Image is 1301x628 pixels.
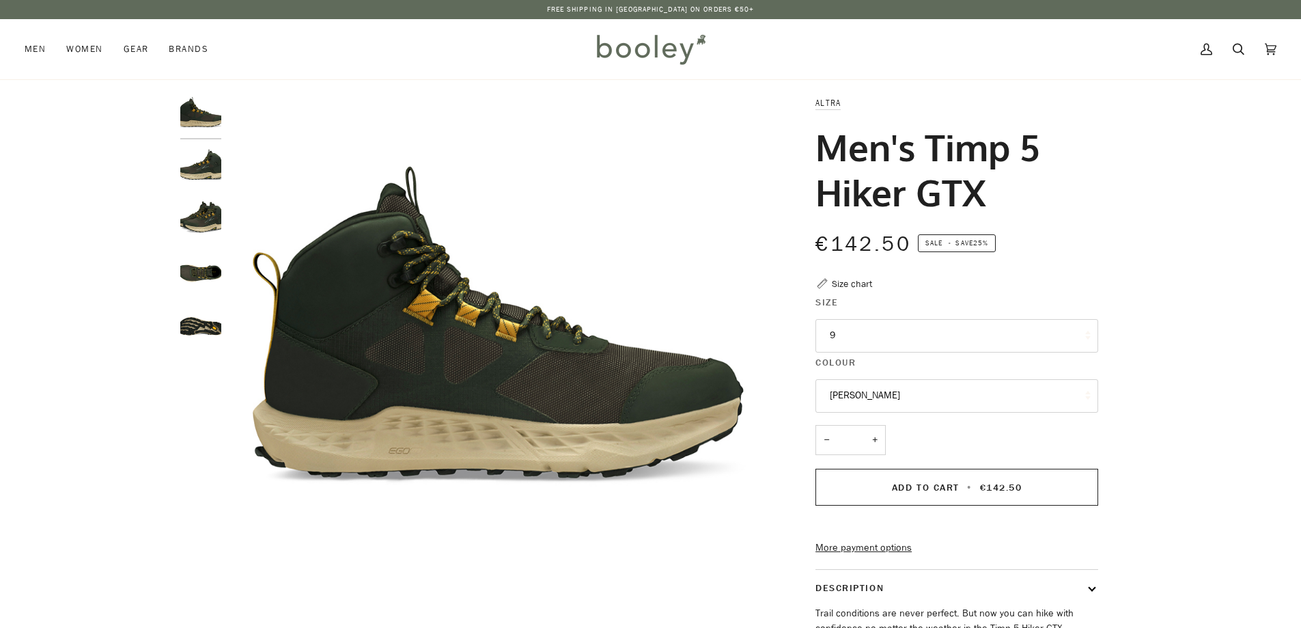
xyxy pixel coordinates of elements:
button: [PERSON_NAME] [815,379,1098,413]
span: Brands [169,42,208,56]
a: Women [56,19,113,79]
a: More payment options [815,541,1098,556]
span: Sale [925,238,942,248]
span: €142.50 [980,481,1022,494]
a: Brands [158,19,219,79]
span: Gear [124,42,149,56]
input: Quantity [815,425,886,456]
span: €142.50 [815,230,911,258]
img: Altra Men's Timp 5 Hiker GTX Dusty Olive - Booley Galway [180,305,221,346]
span: Women [66,42,102,56]
span: Add to Cart [892,481,960,494]
img: Altra Men's Timp 5 Hiker GTX Dusty Olive - Booley Galway [180,148,221,189]
img: Altra Men's Timp 5 Hiker GTX Dusty Olive - Booley Galway [180,96,221,137]
span: Size [815,295,838,310]
div: Size chart [832,277,872,291]
a: Men [25,19,56,79]
a: Altra [815,97,841,109]
img: Altra Men's Timp 5 Hiker GTX Dusty Olive - Booley Galway [180,200,221,241]
img: Altra Men's Timp 5 Hiker GTX Dusty Olive - Booley Galway [180,253,221,294]
span: • [963,481,976,494]
em: • [945,238,955,248]
span: 25% [973,238,988,248]
button: + [864,425,886,456]
p: Free Shipping in [GEOGRAPHIC_DATA] on Orders €50+ [547,4,755,15]
a: Gear [113,19,159,79]
span: Save [918,234,996,252]
button: Add to Cart • €142.50 [815,469,1098,506]
span: Men [25,42,46,56]
h1: Men's Timp 5 Hiker GTX [815,124,1088,215]
img: Booley [591,29,710,69]
button: Description [815,570,1098,606]
span: Colour [815,355,856,370]
button: − [815,425,837,456]
button: 9 [815,319,1098,353]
